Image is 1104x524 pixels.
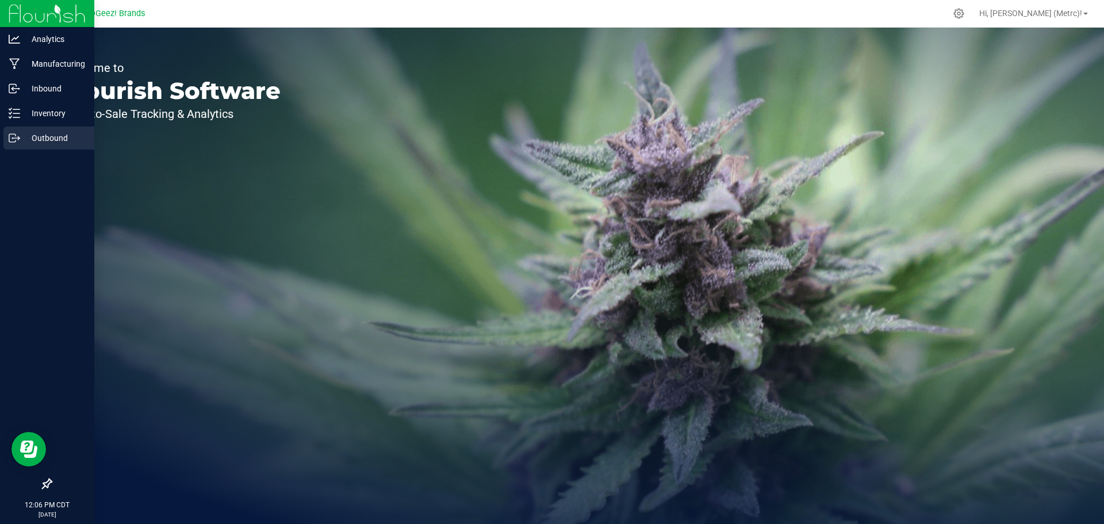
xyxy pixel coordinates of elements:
[979,9,1082,18] span: Hi, [PERSON_NAME] (Metrc)!
[11,432,46,466] iframe: Resource center
[9,33,20,45] inline-svg: Analytics
[20,32,89,46] p: Analytics
[62,108,281,120] p: Seed-to-Sale Tracking & Analytics
[20,82,89,95] p: Inbound
[5,510,89,519] p: [DATE]
[9,58,20,70] inline-svg: Manufacturing
[952,8,966,19] div: Manage settings
[20,57,89,71] p: Manufacturing
[9,108,20,119] inline-svg: Inventory
[20,131,89,145] p: Outbound
[62,62,281,74] p: Welcome to
[20,106,89,120] p: Inventory
[90,9,145,18] span: OGeez! Brands
[5,500,89,510] p: 12:06 PM CDT
[9,83,20,94] inline-svg: Inbound
[9,132,20,144] inline-svg: Outbound
[62,79,281,102] p: Flourish Software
